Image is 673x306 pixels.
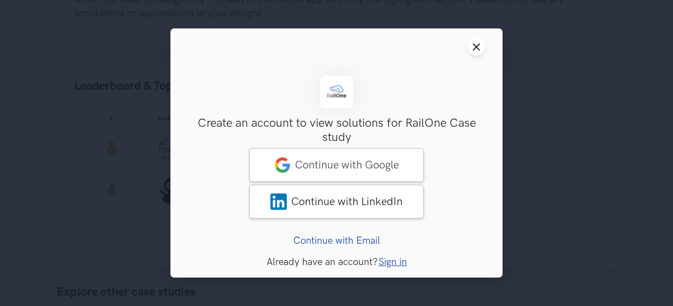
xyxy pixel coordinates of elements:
a: Continue with Email [293,235,380,246]
span: Continue with Google [295,158,399,172]
a: Sign in [379,256,407,268]
a: googleContinue with Google [249,148,424,182]
img: google [274,157,291,173]
span: Continue with LinkedIn [291,195,403,208]
span: Already have an account? [267,256,377,268]
a: LinkedInContinue with LinkedIn [249,185,424,219]
img: LinkedIn [270,193,287,210]
h3: Create an account to view solutions for RailOne Case study [188,116,485,145]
